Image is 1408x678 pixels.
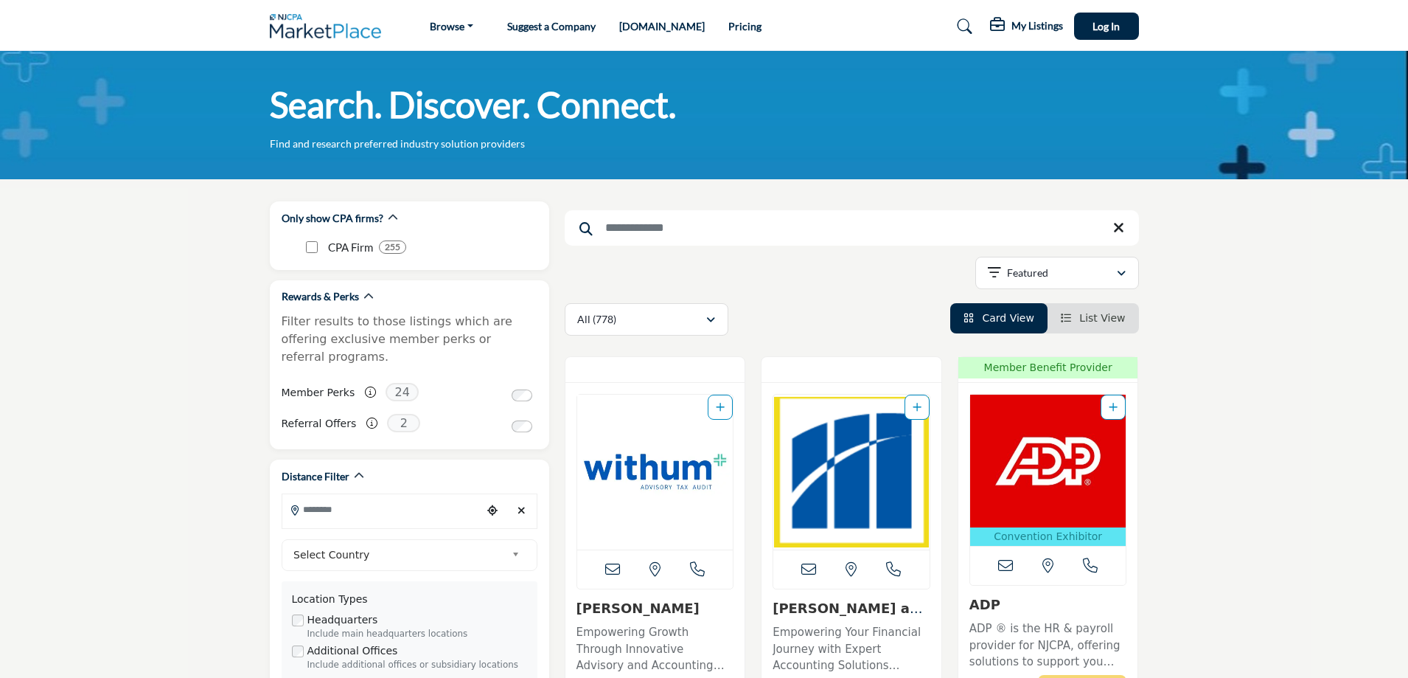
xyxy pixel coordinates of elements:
a: [DOMAIN_NAME] [619,20,705,32]
label: Additional Offices [307,643,398,659]
span: Log In [1092,20,1120,32]
p: Featured [1007,266,1048,280]
p: ADP ® is the HR & payroll provider for NJCPA, offering solutions to support you and your clients ... [969,620,1127,671]
a: Add To List [716,401,725,413]
a: View Card [963,312,1034,324]
input: CPA Firm checkbox [306,241,318,253]
img: Magone and Company, PC [773,395,930,550]
input: Switch to Referral Offers [512,421,532,432]
span: 24 [386,383,419,401]
p: Filter results to those listings which are offering exclusive member perks or referral programs. [282,313,537,366]
div: Choose your current location [481,495,503,527]
a: Open Listing in new tab [970,395,1126,546]
span: Select Country [293,546,506,564]
span: 2 [387,414,420,432]
a: Pricing [728,20,761,32]
a: [PERSON_NAME] [576,601,700,616]
a: Empowering Your Financial Journey with Expert Accounting Solutions Specializing in accounting ser... [773,620,930,674]
h2: Distance Filter [282,469,349,484]
a: ADP ® is the HR & payroll provider for NJCPA, offering solutions to support you and your clients ... [969,617,1127,671]
a: Open Listing in new tab [773,395,930,550]
input: Search Location [282,495,481,524]
input: Switch to Member Perks [512,390,532,401]
p: Empowering Growth Through Innovative Advisory and Accounting Solutions This forward-thinking, tec... [576,624,734,674]
a: Add To List [913,401,921,413]
h3: ADP [969,597,1127,613]
a: Search [943,15,982,38]
label: Headquarters [307,612,378,628]
p: All (778) [577,312,616,327]
a: [PERSON_NAME] and Company, ... [773,601,928,632]
img: Withum [577,395,733,550]
li: Card View [950,303,1048,333]
h3: Magone and Company, PC [773,601,930,617]
div: Clear search location [511,495,533,527]
a: View List [1061,312,1126,324]
span: Card View [982,312,1034,324]
div: 255 Results For CPA Firm [379,241,406,254]
span: List View [1079,312,1125,324]
div: Location Types [292,592,527,607]
button: Featured [975,257,1139,289]
a: Open Listing in new tab [577,395,733,550]
div: My Listings [990,18,1063,35]
a: Empowering Growth Through Innovative Advisory and Accounting Solutions This forward-thinking, tec... [576,620,734,674]
label: Referral Offers [282,411,357,437]
li: List View [1048,303,1139,333]
a: Add To List [1109,401,1118,413]
label: Member Perks [282,380,355,406]
input: Search Keyword [565,210,1139,246]
a: Suggest a Company [507,20,596,32]
a: ADP [969,597,1000,612]
h5: My Listings [1011,19,1063,32]
p: Convention Exhibitor [973,529,1123,544]
div: Include additional offices or subsidiary locations [307,659,527,672]
p: CPA Firm: CPA Firm [328,239,373,256]
h2: Only show CPA firms? [282,211,383,226]
img: Site Logo [270,14,389,38]
h3: Withum [576,601,734,617]
a: Browse [419,16,484,37]
p: Find and research preferred industry solution providers [270,136,525,151]
button: All (778) [565,303,728,336]
p: Empowering Your Financial Journey with Expert Accounting Solutions Specializing in accounting ser... [773,624,930,674]
span: Member Benefit Provider [963,360,1134,376]
h1: Search. Discover. Connect. [270,82,676,128]
img: ADP [970,395,1126,527]
h2: Rewards & Perks [282,289,359,304]
div: Include main headquarters locations [307,628,527,641]
button: Log In [1074,13,1139,40]
b: 255 [385,242,400,252]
